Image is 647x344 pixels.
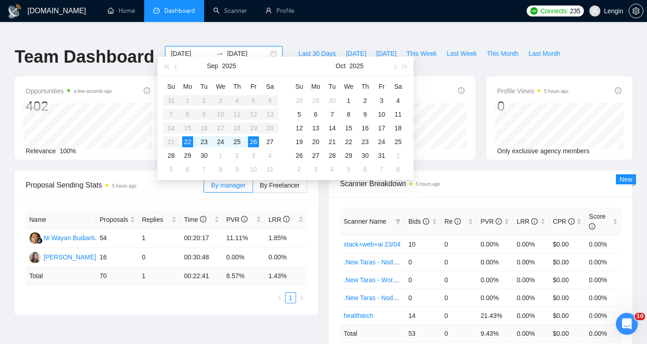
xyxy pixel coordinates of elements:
td: 16 [96,248,138,267]
div: 5 [294,109,305,120]
div: 3 [376,95,387,106]
img: NB [29,252,41,263]
td: $ 0.00 [549,324,585,342]
div: 16 [360,123,371,134]
button: Last Week [442,46,482,61]
div: [PERSON_NAME] [43,252,96,262]
a: .New Taras - WordPress with symbols [344,276,451,284]
span: Proposal Sending Stats [26,179,204,191]
div: 13 [310,123,321,134]
time: 5 hours ago [112,183,136,188]
td: 2025-10-11 [390,107,406,121]
td: 0 [441,235,477,253]
div: 6 [360,164,371,175]
th: We [340,79,357,94]
div: 402 [26,97,112,115]
td: 2025-10-14 [324,121,340,135]
span: Last Month [528,48,560,59]
td: 2025-10-08 [340,107,357,121]
div: 23 [199,136,210,147]
td: 2025-11-03 [307,162,324,176]
span: [DATE] [346,48,366,59]
th: We [212,79,229,94]
div: Ni Wayan Budiarti [43,233,95,243]
td: 1 [138,267,180,285]
th: Replies [138,211,180,229]
td: 2025-10-01 [340,94,357,107]
span: CPR [553,218,574,225]
td: 2025-10-19 [291,135,307,149]
div: 5 [166,164,177,175]
div: 26 [248,136,259,147]
input: End date [227,48,269,59]
div: 1 [393,150,404,161]
td: 00:30:48 [180,248,222,267]
span: This Month [487,48,518,59]
div: 1 [343,95,354,106]
span: user [592,8,598,14]
td: 0 [441,306,477,324]
div: 14 [327,123,338,134]
h1: Team Dashboard [15,46,154,68]
td: 2025-11-07 [373,162,390,176]
span: Re [444,218,461,225]
span: info-circle [241,216,248,222]
span: filter [394,215,403,228]
td: 0.00% [513,306,549,324]
td: 0.00% [477,235,513,253]
td: 21.43% [477,306,513,324]
span: 10 [635,313,645,320]
td: 2025-10-02 [229,149,245,162]
div: 28 [327,150,338,161]
div: 15 [343,123,354,134]
span: info-circle [144,87,150,94]
td: 2025-10-06 [307,107,324,121]
button: 2025 [349,57,363,75]
td: 2025-10-04 [262,149,278,162]
div: 9 [360,109,371,120]
div: 25 [393,136,404,147]
td: 0.00% [477,289,513,306]
td: 0.00% [513,253,549,271]
div: 7 [376,164,387,175]
span: Proposals [100,215,128,225]
span: This Week [406,48,437,59]
td: 2025-10-07 [324,107,340,121]
th: Fr [373,79,390,94]
td: 2025-10-03 [245,149,262,162]
td: 2025-10-25 [390,135,406,149]
td: 2025-09-28 [291,94,307,107]
span: dashboard [153,7,160,14]
td: 9.43 % [477,324,513,342]
th: Sa [262,79,278,94]
div: 2 [232,150,243,161]
button: 2025 [222,57,236,75]
button: left [274,292,285,303]
td: 0 [138,248,180,267]
img: logo [7,4,22,19]
span: Relevance [26,147,56,155]
td: 0.00% [265,248,307,267]
span: PVR [226,216,248,223]
div: 7 [199,164,210,175]
div: 3 [248,150,259,161]
td: 2025-10-20 [307,135,324,149]
td: 2025-10-28 [324,149,340,162]
span: info-circle [200,216,206,222]
a: NB[PERSON_NAME] [29,253,96,260]
div: 7 [327,109,338,120]
div: 8 [343,109,354,120]
td: 0.00% [477,253,513,271]
span: Connects: [540,6,568,16]
span: setting [629,7,643,15]
span: right [299,295,304,301]
button: right [296,292,307,303]
li: Previous Page [274,292,285,303]
span: info-circle [589,223,595,230]
td: 2025-10-22 [340,135,357,149]
td: 0.00 % [585,324,621,342]
a: searchScanner [213,7,247,15]
th: Mo [179,79,196,94]
span: info-circle [531,218,538,225]
button: [DATE] [371,46,401,61]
